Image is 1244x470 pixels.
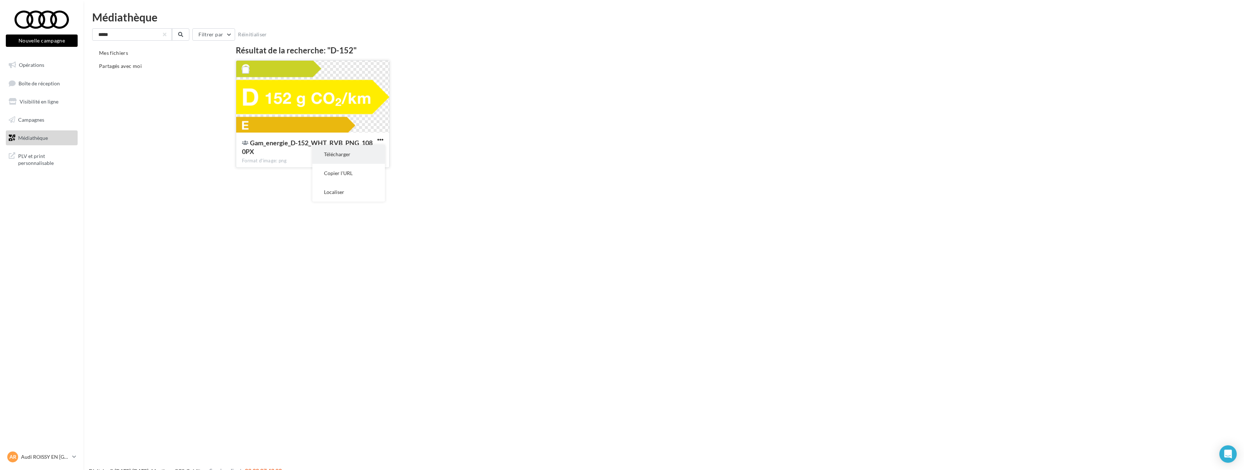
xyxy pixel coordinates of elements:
[18,134,48,141] span: Médiathèque
[6,450,78,464] a: AR Audi ROISSY EN [GEOGRAPHIC_DATA]
[92,12,1235,23] div: Médiathèque
[312,183,385,202] button: Localiser
[242,139,373,155] span: Gam_energie_D-152_WHT_RVB_PNG_1080PX
[4,130,79,146] a: Médiathèque
[21,453,69,461] p: Audi ROISSY EN [GEOGRAPHIC_DATA]
[236,46,1187,54] div: Résultat de la recherche: "D-152"
[242,158,383,164] div: Format d'image: png
[20,98,58,105] span: Visibilité en ligne
[18,151,75,167] span: PLV et print personnalisable
[312,164,385,183] button: Copier l'URL
[4,94,79,109] a: Visibilité en ligne
[235,30,270,39] button: Réinitialiser
[4,148,79,170] a: PLV et print personnalisable
[99,63,142,69] span: Partagés avec moi
[312,145,385,164] button: Télécharger
[192,28,235,41] button: Filtrer par
[99,50,128,56] span: Mes fichiers
[9,453,16,461] span: AR
[18,117,44,123] span: Campagnes
[4,76,79,91] a: Boîte de réception
[6,35,78,47] button: Nouvelle campagne
[19,62,44,68] span: Opérations
[4,112,79,127] a: Campagnes
[4,57,79,73] a: Opérations
[1219,445,1237,463] div: Open Intercom Messenger
[19,80,60,86] span: Boîte de réception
